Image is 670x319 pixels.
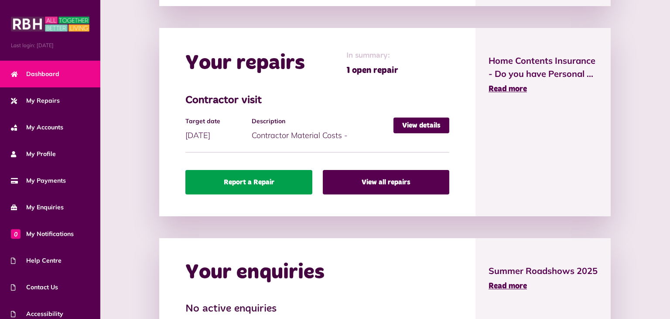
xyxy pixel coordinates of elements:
a: View all repairs [323,170,449,194]
span: My Enquiries [11,203,64,212]
span: Help Centre [11,256,62,265]
span: Last login: [DATE] [11,42,89,49]
span: In summary: [346,50,398,62]
h3: No active enquiries [185,303,449,316]
span: Accessibility [11,309,63,319]
span: 1 open repair [346,64,398,77]
span: My Accounts [11,123,63,132]
span: Read more [489,282,527,290]
a: Report a Repair [185,170,312,194]
span: My Payments [11,176,66,185]
a: Home Contents Insurance - Do you have Personal ... Read more [489,54,598,95]
div: [DATE] [185,118,251,141]
span: Read more [489,85,527,93]
h2: Your enquiries [185,260,325,285]
span: Summer Roadshows 2025 [489,264,598,277]
h2: Your repairs [185,51,305,76]
div: Contractor Material Costs - [252,118,393,141]
span: My Repairs [11,96,60,105]
h4: Target date [185,118,247,125]
span: My Notifications [11,229,74,239]
span: Dashboard [11,69,59,79]
span: My Profile [11,149,56,159]
a: View details [393,118,449,133]
a: Summer Roadshows 2025 Read more [489,264,598,292]
span: Contact Us [11,283,58,292]
span: Home Contents Insurance - Do you have Personal ... [489,54,598,80]
h3: Contractor visit [185,94,449,107]
h4: Description [252,118,389,125]
img: MyRBH [11,15,89,33]
span: 0 [11,229,21,239]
